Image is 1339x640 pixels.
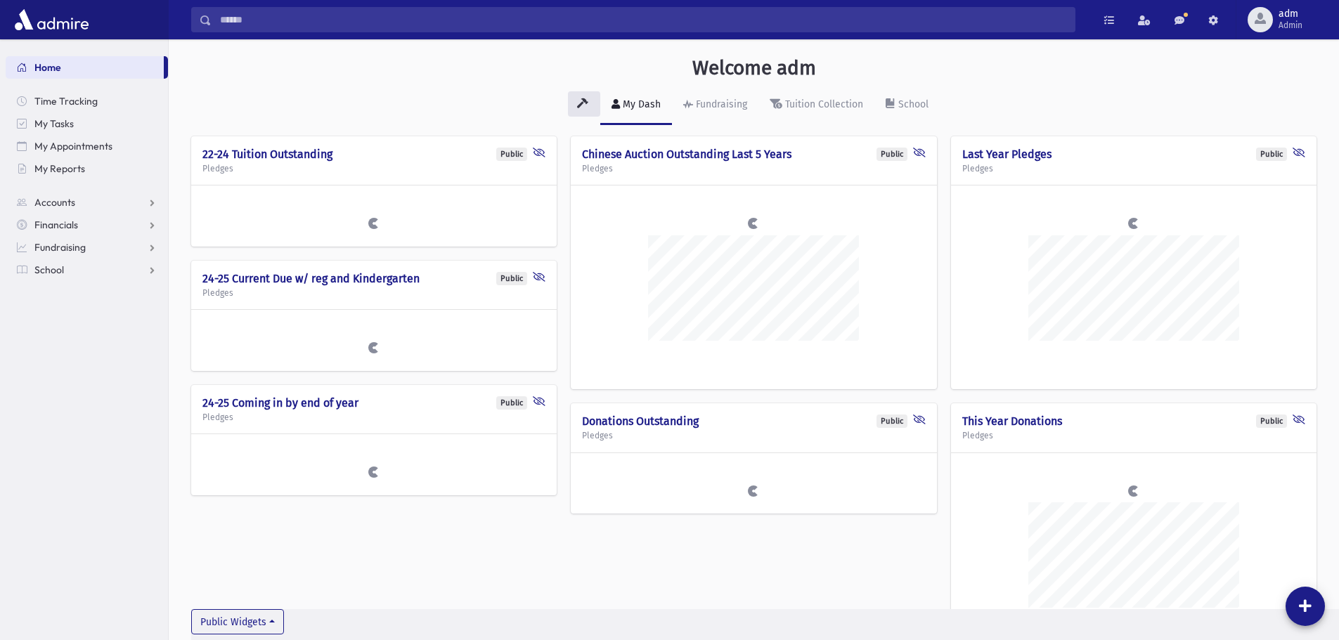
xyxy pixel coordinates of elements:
h5: Pledges [962,431,1305,440]
span: adm [1279,8,1302,20]
a: Fundraising [672,86,758,125]
span: My Appointments [34,140,112,152]
button: Public Widgets [191,609,284,634]
span: Admin [1279,20,1302,31]
h4: 24-25 Current Due w/ reg and Kindergarten [202,272,545,285]
h4: Chinese Auction Outstanding Last 5 Years [582,148,925,161]
h4: This Year Donations [962,414,1305,428]
span: Home [34,61,61,74]
div: Public [1256,414,1287,428]
span: Fundraising [34,241,86,254]
a: Accounts [6,191,168,214]
div: Public [496,396,527,410]
span: Accounts [34,196,75,209]
span: My Reports [34,162,85,175]
h5: Pledges [582,431,925,440]
a: Time Tracking [6,90,168,112]
a: Financials [6,214,168,236]
div: Public [1256,148,1287,161]
img: AdmirePro [11,6,92,34]
h4: Donations Outstanding [582,414,925,428]
h5: Pledges [202,412,545,422]
div: My Dash [620,98,661,110]
a: Tuition Collection [758,86,874,125]
a: My Tasks [6,112,168,135]
a: Fundraising [6,236,168,259]
h5: Pledges [202,164,545,174]
h4: 24-25 Coming in by end of year [202,396,545,410]
a: My Appointments [6,135,168,157]
h5: Pledges [202,288,545,298]
a: School [874,86,940,125]
span: Time Tracking [34,95,98,107]
a: My Dash [600,86,672,125]
a: Home [6,56,164,79]
h3: Welcome adm [692,56,816,80]
h4: Last Year Pledges [962,148,1305,161]
h5: Pledges [962,164,1305,174]
span: Financials [34,218,78,231]
span: My Tasks [34,117,74,130]
div: School [895,98,929,110]
div: Public [877,148,907,161]
div: Tuition Collection [782,98,863,110]
h4: 22-24 Tuition Outstanding [202,148,545,161]
h5: Pledges [582,164,925,174]
a: My Reports [6,157,168,180]
div: Public [496,148,527,161]
div: Public [496,272,527,285]
div: Public [877,414,907,428]
div: Fundraising [693,98,747,110]
a: School [6,259,168,281]
span: School [34,263,64,276]
input: Search [212,7,1075,32]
